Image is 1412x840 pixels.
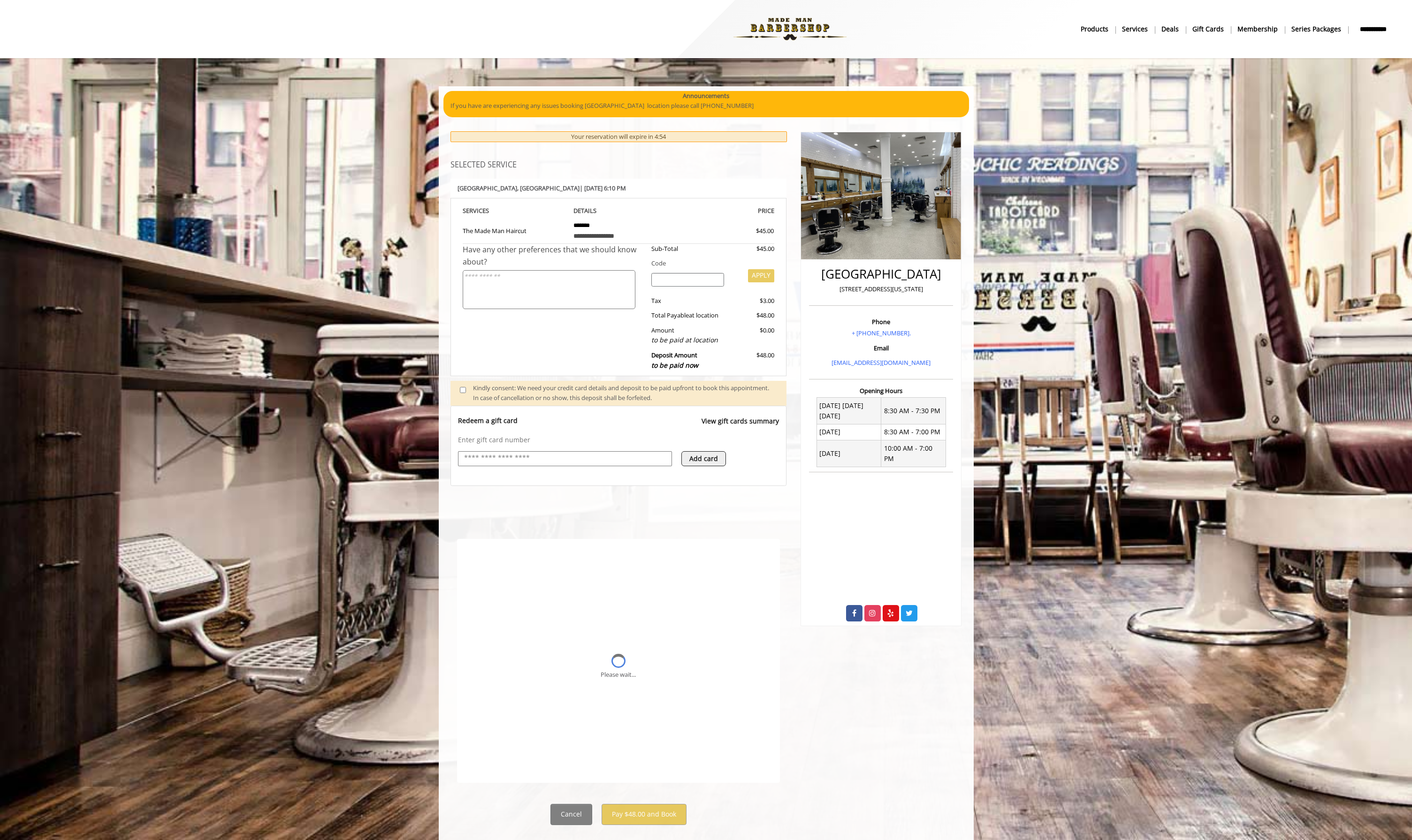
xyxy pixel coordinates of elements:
[881,440,946,467] td: 10:00 AM - 7:00 PM
[1074,22,1115,36] a: Productsproducts
[817,424,881,440] td: [DATE]
[644,296,731,306] div: Tax
[644,310,731,320] div: Total Payable
[463,205,567,216] th: SERVICE
[881,424,946,440] td: 8:30 AM - 7:00 PM
[601,670,636,680] div: Please wait...
[450,101,962,111] p: If you have are experiencing any issues booking [GEOGRAPHIC_DATA] location please call [PHONE_NUM...
[852,329,911,337] a: + [PHONE_NUMBER].
[1291,24,1341,34] b: Series packages
[811,318,951,325] h3: Phone
[644,244,731,254] div: Sub-Total
[602,804,687,825] button: Pay $48.00 and Book
[1186,22,1231,36] a: Gift cardsgift cards
[450,161,787,169] h3: SELECTED SERVICE
[1192,24,1224,34] b: gift cards
[651,335,724,345] div: to be paid at location
[644,325,731,346] div: Amount
[644,258,774,268] div: Code
[731,310,774,320] div: $48.00
[463,216,567,244] td: The Made Man Haircut
[1122,24,1148,34] b: Services
[486,206,489,215] span: S
[1115,22,1155,36] a: ServicesServices
[817,440,881,467] td: [DATE]
[731,244,774,254] div: $45.00
[702,416,779,435] a: View gift cards summary
[681,451,726,466] button: Add card
[651,361,698,370] span: to be paid now
[683,91,729,101] b: Announcements
[450,131,787,142] div: Your reservation will expire in 4:54
[1081,24,1108,34] b: products
[1285,22,1348,36] a: Series packagesSeries packages
[458,184,626,192] b: [GEOGRAPHIC_DATA] | [DATE] 6:10 PM
[809,387,953,394] h3: Opening Hours
[725,3,855,55] img: Made Man Barbershop logo
[731,350,774,371] div: $48.00
[473,383,777,403] div: Kindly consent: We need your credit card details and deposit to be paid upfront to book this appo...
[811,267,951,281] h2: [GEOGRAPHIC_DATA]
[566,205,671,216] th: DETAILS
[1161,24,1179,34] b: Deals
[811,284,951,294] p: [STREET_ADDRESS][US_STATE]
[463,244,645,268] div: Have any other preferences that we should know about?
[811,345,951,351] h3: Email
[817,398,881,424] td: [DATE] [DATE] [DATE]
[731,325,774,346] div: $0.00
[1231,22,1285,36] a: MembershipMembership
[722,226,774,236] div: $45.00
[832,358,931,367] a: [EMAIL_ADDRESS][DOMAIN_NAME]
[731,296,774,306] div: $3.00
[651,351,698,370] b: Deposit Amount
[689,311,718,319] span: at location
[550,804,592,825] button: Cancel
[671,205,775,216] th: PRICE
[458,416,518,425] p: Redeem a gift card
[748,269,774,282] button: APPLY
[1155,22,1186,36] a: DealsDeals
[458,435,779,445] p: Enter gift card number
[881,398,946,424] td: 8:30 AM - 7:30 PM
[1237,24,1278,34] b: Membership
[517,184,580,192] span: , [GEOGRAPHIC_DATA]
